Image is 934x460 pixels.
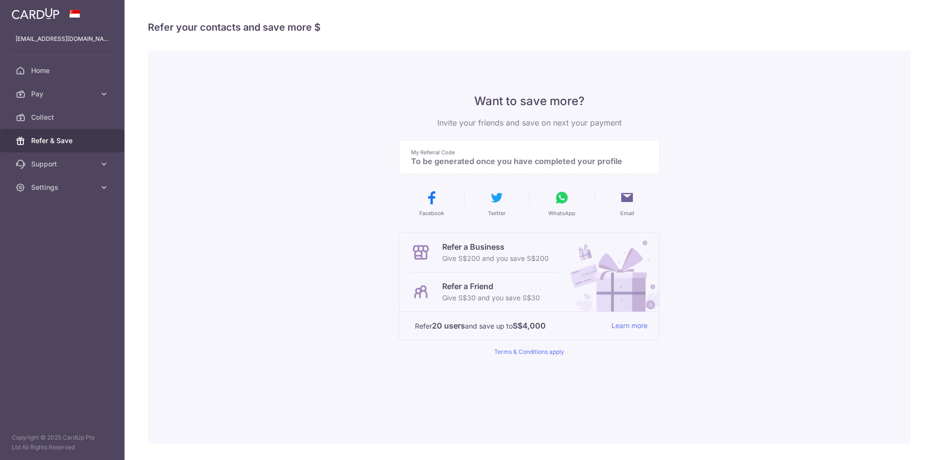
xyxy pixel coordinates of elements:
[411,156,640,166] p: To be generated once you have completed your profile
[561,233,659,312] img: Refer
[468,190,525,217] button: Twitter
[12,8,59,19] img: CardUp
[442,253,549,264] p: Give S$200 and you save S$200
[415,320,604,332] p: Refer and save up to
[31,66,95,75] span: Home
[442,292,540,304] p: Give S$30 and you save S$30
[548,209,575,217] span: WhatsApp
[31,183,95,192] span: Settings
[399,117,660,129] p: Invite your friends and save on next your payment
[494,348,564,355] a: Terms & Conditions apply
[442,280,540,292] p: Refer a Friend
[31,159,95,169] span: Support
[31,112,95,122] span: Collect
[399,93,660,109] p: Want to save more?
[611,320,647,332] a: Learn more
[148,19,911,35] h4: Refer your contacts and save more $
[411,148,640,156] p: My Referral Code
[419,209,444,217] span: Facebook
[31,136,95,146] span: Refer & Save
[513,320,546,331] strong: S$4,000
[442,241,549,253] p: Refer a Business
[533,190,591,217] button: WhatsApp
[488,209,505,217] span: Twitter
[403,190,460,217] button: Facebook
[432,320,465,331] strong: 20 users
[620,209,634,217] span: Email
[598,190,656,217] button: Email
[31,89,95,99] span: Pay
[16,34,109,44] p: [EMAIL_ADDRESS][DOMAIN_NAME]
